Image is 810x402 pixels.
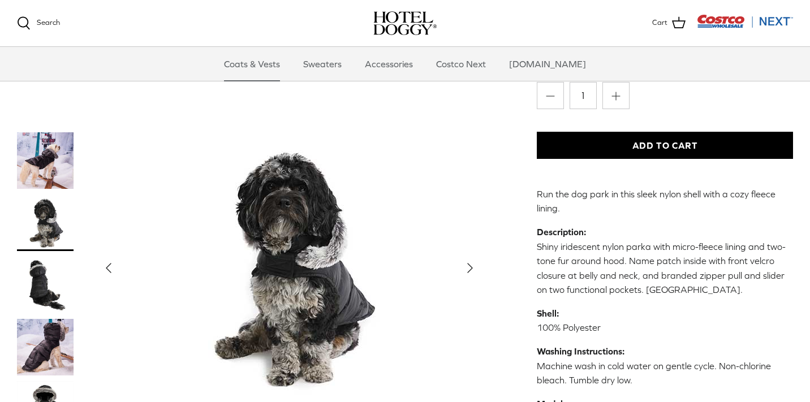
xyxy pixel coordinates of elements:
a: hoteldoggy.com hoteldoggycom [373,11,437,35]
button: Previous [96,256,121,280]
p: Run the dog park in this sleek nylon shell with a cozy fleece lining. [537,187,793,216]
a: Thumbnail Link [17,194,74,251]
a: Coats & Vests [214,47,290,81]
a: Visit Costco Next [697,21,793,30]
p: Shiny iridescent nylon parka with micro-fleece lining and two-tone fur around hood. Name patch in... [537,225,793,297]
img: hoteldoggycom [373,11,437,35]
img: Costco Next [697,14,793,28]
p: Machine wash in cold water on gentle cycle. Non-chlorine bleach. Tumble dry low. [537,344,793,388]
a: Cart [652,16,686,31]
input: Quantity [570,82,597,109]
a: Search [17,16,60,30]
strong: Washing Instructions: [537,346,624,356]
span: Search [37,18,60,27]
strong: Shell: [537,308,559,318]
p: 100% Polyester [537,306,793,335]
span: Cart [652,17,667,29]
a: Costco Next [426,47,496,81]
button: Add to Cart [537,132,793,159]
a: Thumbnail Link [17,319,74,375]
a: [DOMAIN_NAME] [499,47,596,81]
a: Thumbnail Link [17,132,74,189]
a: Thumbnail Link [17,257,74,313]
a: Sweaters [293,47,352,81]
button: Next [458,256,482,280]
strong: Description: [537,227,586,237]
a: Accessories [355,47,423,81]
